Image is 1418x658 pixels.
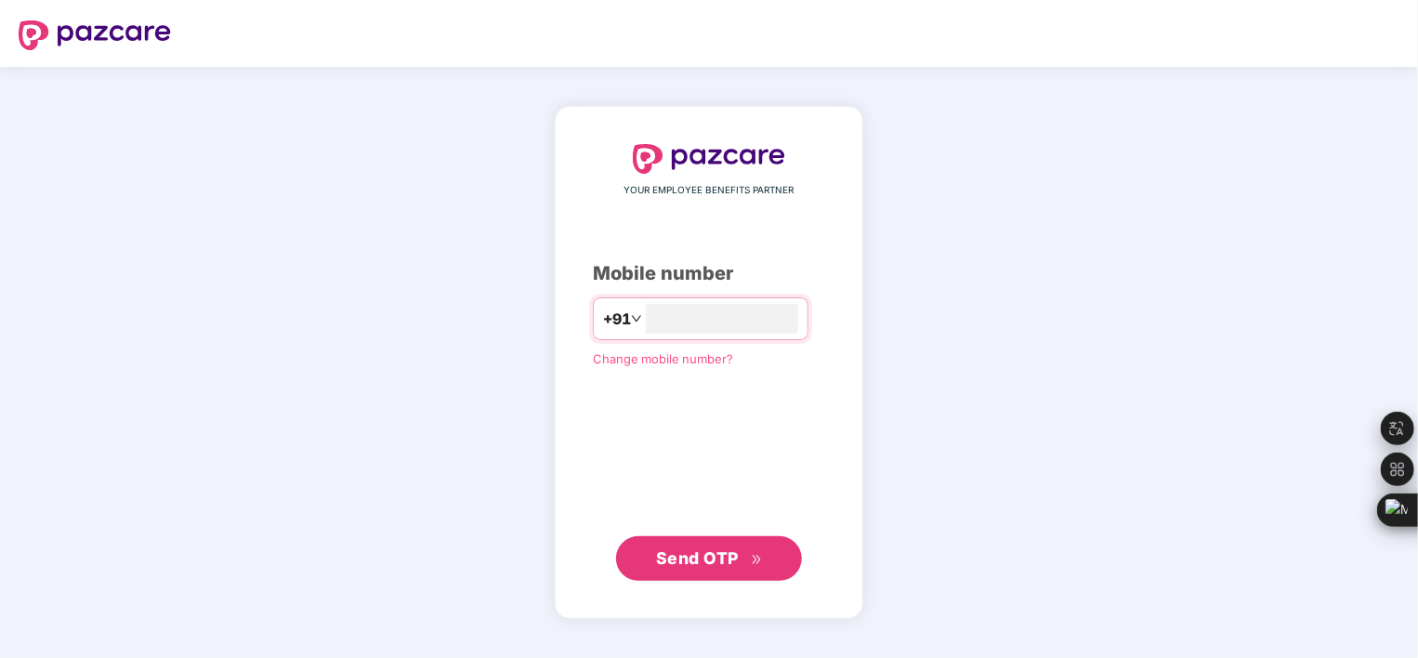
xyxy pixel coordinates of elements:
[616,536,802,581] button: Send OTPdouble-right
[656,548,739,568] span: Send OTP
[593,351,733,366] a: Change mobile number?
[751,554,763,566] span: double-right
[603,308,631,331] span: +91
[593,259,825,288] div: Mobile number
[19,20,171,50] img: logo
[624,183,794,198] span: YOUR EMPLOYEE BENEFITS PARTNER
[633,144,785,174] img: logo
[631,313,642,324] span: down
